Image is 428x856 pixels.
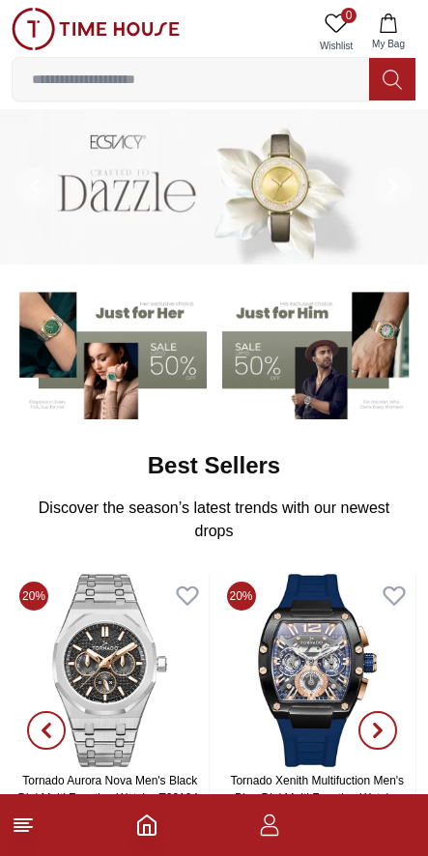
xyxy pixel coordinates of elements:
img: Tornado Xenith Multifuction Men's Blue Dial Multi Function Watch - T23105-BSNNK [219,574,416,767]
span: 0 [341,8,357,23]
h2: Best Sellers [148,450,280,481]
img: Men's Watches Banner [222,284,417,419]
a: Tornado Xenith Multifuction Men's Blue Dial Multi Function Watch - T23105-BSNNK [230,774,411,822]
a: Home [135,813,158,837]
img: ... [12,8,180,50]
p: Discover the season’s latest trends with our newest drops [27,497,401,543]
img: Tornado Aurora Nova Men's Black Dial Multi Function Watch - T23104-SBSBK [12,574,209,767]
span: 20% [227,582,256,611]
button: My Bag [360,8,416,57]
span: Wishlist [312,39,360,53]
a: 0Wishlist [312,8,360,57]
a: Tornado Aurora Nova Men's Black Dial Multi Function Watch - T23104-SBSBK [17,774,214,822]
img: Women's Watches Banner [12,284,207,419]
span: My Bag [364,37,413,51]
